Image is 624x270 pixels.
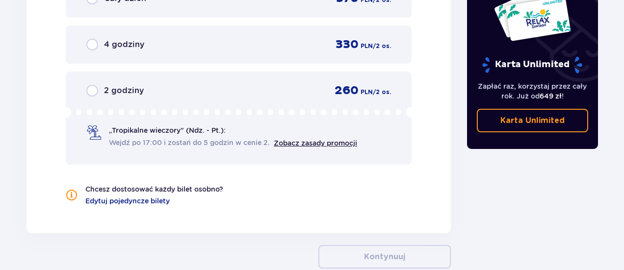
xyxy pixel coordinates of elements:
[477,81,589,101] p: Zapłać raz, korzystaj przez cały rok. Już od !
[336,37,359,52] span: 330
[477,109,589,132] a: Karta Unlimited
[109,138,270,147] span: Wejdź po 17:00 i zostań do 5 godzin w cenie 2.
[85,184,223,194] p: Chcesz dostosować każdy bilet osobno?
[274,139,357,147] a: Zobacz zasady promocji
[373,88,391,97] span: / 2 os.
[540,92,562,100] span: 649 zł
[104,39,144,50] span: 4 godziny
[109,125,226,135] span: „Tropikalne wieczory" (Ndz. - Pt.):
[318,245,451,269] button: Kontynuuj
[500,115,565,126] p: Karta Unlimited
[373,42,391,50] span: / 2 os.
[481,56,583,74] p: Karta Unlimited
[361,42,373,50] span: PLN
[104,85,144,96] span: 2 godziny
[335,83,359,98] span: 260
[85,196,170,206] a: Edytuj pojedyncze bilety
[361,88,373,97] span: PLN
[364,251,405,262] p: Kontynuuj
